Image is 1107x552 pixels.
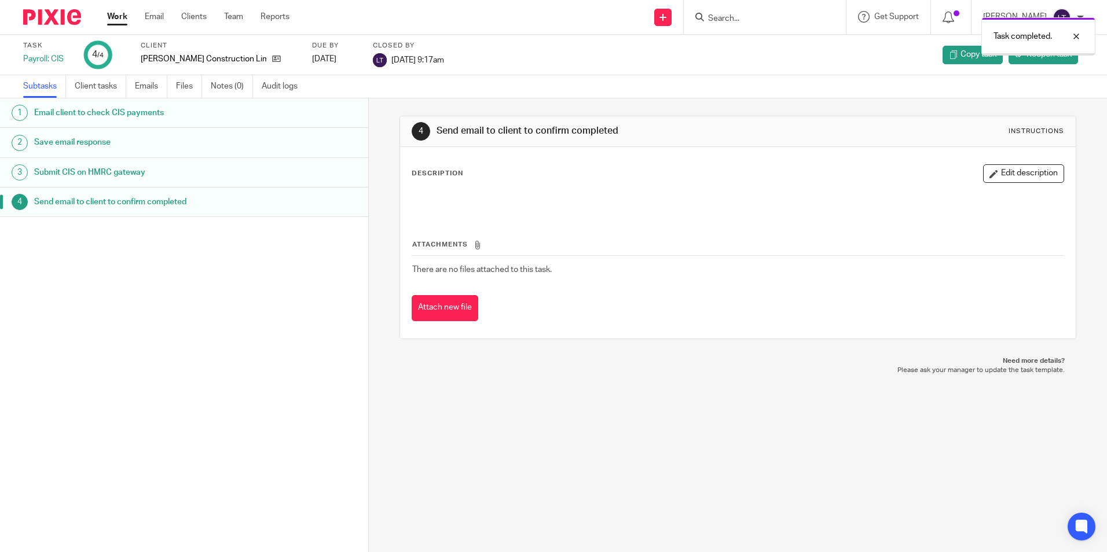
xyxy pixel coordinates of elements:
h1: Save email response [34,134,250,151]
p: Description [412,169,463,178]
a: Reports [261,11,289,23]
p: Need more details? [411,356,1064,366]
p: [PERSON_NAME] Construction Limited [141,53,266,65]
a: Email [145,11,164,23]
label: Client [141,41,298,50]
div: [DATE] [312,53,358,65]
h1: Email client to check CIS payments [34,104,250,122]
h1: Send email to client to confirm completed [437,125,763,137]
a: Notes (0) [211,75,253,98]
a: Files [176,75,202,98]
img: svg%3E [373,53,387,67]
a: Subtasks [23,75,66,98]
div: 3 [12,164,28,181]
a: Emails [135,75,167,98]
div: Instructions [1009,127,1064,136]
a: Team [224,11,243,23]
label: Closed by [373,41,444,50]
div: Payroll: CIS [23,53,69,65]
label: Due by [312,41,358,50]
div: 4 [12,194,28,210]
a: Work [107,11,127,23]
img: svg%3E [1053,8,1071,27]
button: Edit description [983,164,1064,183]
a: Audit logs [262,75,306,98]
span: Attachments [412,241,468,248]
a: Clients [181,11,207,23]
div: 4 [412,122,430,141]
p: Task completed. [994,31,1052,42]
div: 4 [92,48,104,61]
div: 1 [12,105,28,121]
img: Pixie [23,9,81,25]
h1: Send email to client to confirm completed [34,193,250,211]
span: [DATE] 9:17am [391,56,444,64]
small: /4 [97,52,104,58]
span: There are no files attached to this task. [412,266,552,274]
h1: Submit CIS on HMRC gateway [34,164,250,181]
p: Please ask your manager to update the task template. [411,366,1064,375]
label: Task [23,41,69,50]
a: Client tasks [75,75,126,98]
button: Attach new file [412,295,478,321]
div: 2 [12,135,28,151]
